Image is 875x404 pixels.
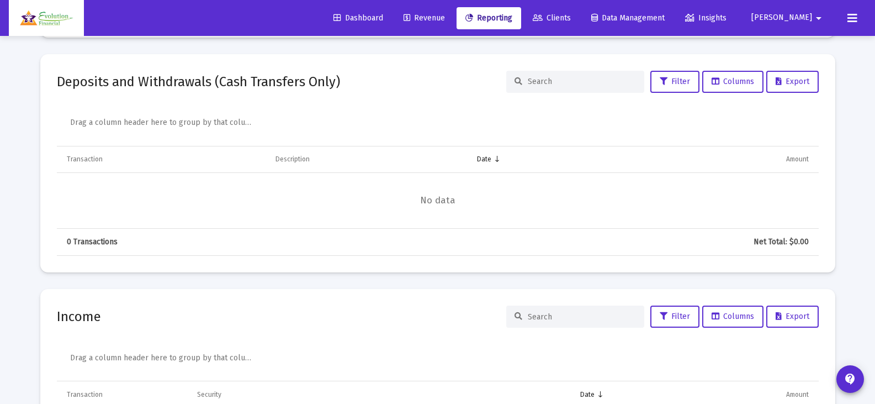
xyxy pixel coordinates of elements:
span: Dashboard [333,13,383,23]
div: Net Total: $0.00 [603,237,809,248]
div: Data grid toolbar [70,104,811,146]
div: Date [477,155,491,164]
span: Filter [660,312,690,321]
div: Data grid toolbar [70,339,811,381]
div: Description [275,155,310,164]
div: Transaction [67,390,103,399]
button: [PERSON_NAME] [738,7,839,29]
input: Search [528,312,636,322]
button: Export [766,71,819,93]
h2: Income [57,308,101,326]
div: Drag a column header here to group by that column [70,113,251,132]
button: Filter [650,71,699,93]
div: Transaction [67,155,103,164]
span: Data Management [591,13,665,23]
span: Clients [533,13,571,23]
button: Columns [702,71,763,93]
div: Amount [786,390,809,399]
button: Columns [702,306,763,328]
a: Data Management [582,7,674,29]
div: 0 Transactions [67,237,261,248]
span: Revenue [404,13,445,23]
div: Amount [786,155,809,164]
span: Filter [660,77,690,86]
input: Search [528,77,636,86]
span: [PERSON_NAME] [751,13,812,23]
div: Date [580,390,595,399]
td: Column Transaction [57,146,268,173]
div: Security [197,390,221,399]
a: Reporting [457,7,521,29]
img: Dashboard [17,7,76,29]
span: Insights [685,13,726,23]
a: Insights [676,7,735,29]
div: Data grid [57,104,819,256]
td: Column Description [268,146,469,173]
span: Reporting [465,13,512,23]
mat-icon: arrow_drop_down [812,7,825,29]
td: Column Amount [596,146,819,173]
button: Export [766,306,819,328]
span: Export [776,312,809,321]
div: Drag a column header here to group by that column [70,349,251,368]
td: Column Date [469,146,596,173]
span: Export [776,77,809,86]
a: Revenue [395,7,454,29]
span: Columns [712,312,754,321]
a: Dashboard [325,7,392,29]
button: Filter [650,306,699,328]
span: Columns [712,77,754,86]
span: No data [57,195,819,207]
h2: Deposits and Withdrawals (Cash Transfers Only) [57,73,340,91]
mat-icon: contact_support [844,372,857,386]
a: Clients [524,7,580,29]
